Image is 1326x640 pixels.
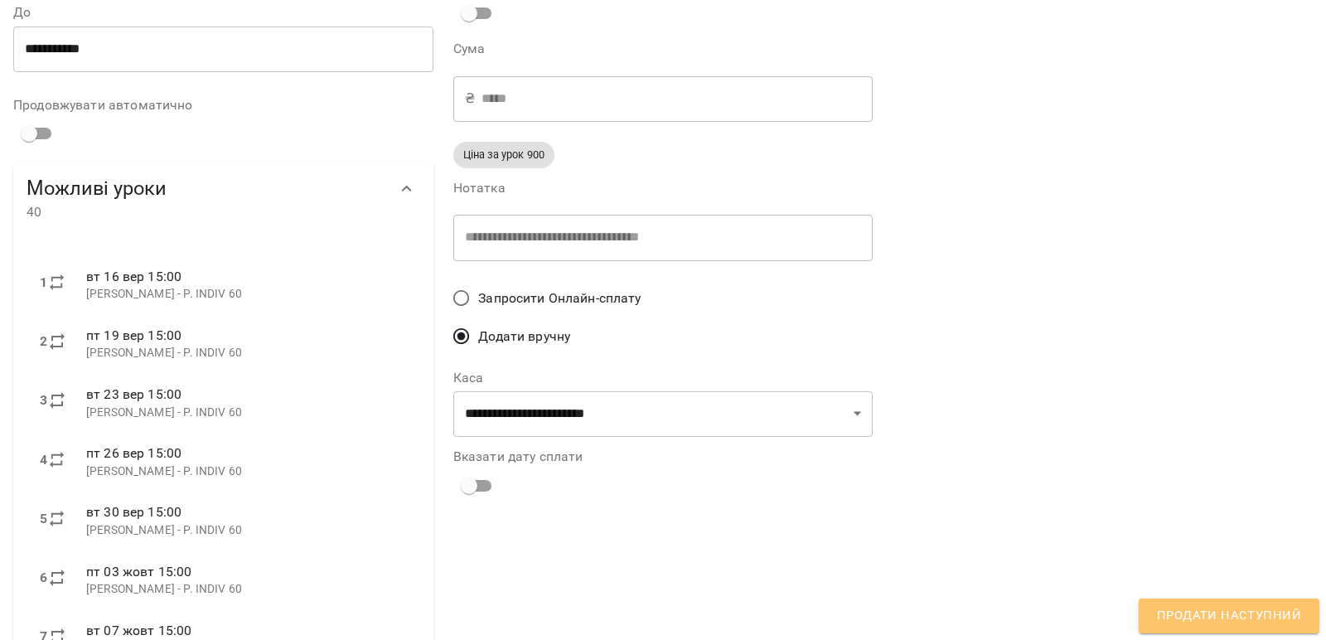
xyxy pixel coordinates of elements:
[453,182,874,195] label: Нотатка
[86,564,191,579] span: пт 03 жовт 15:00
[86,345,407,361] p: [PERSON_NAME] - P. INDIV 60
[86,286,407,303] p: [PERSON_NAME] - P. INDIV 60
[453,450,874,463] label: Вказати дату сплати
[86,386,181,402] span: вт 23 вер 15:00
[40,273,47,293] label: 1
[27,202,387,222] span: 40
[86,504,181,520] span: вт 30 вер 15:00
[86,405,407,421] p: [PERSON_NAME] - P. INDIV 60
[478,327,570,347] span: Додати вручну
[387,169,427,209] button: Show more
[13,99,433,112] label: Продовжувати автоматично
[453,147,554,162] span: Ціна за урок 900
[453,42,874,56] label: Сума
[40,450,47,470] label: 4
[40,332,47,352] label: 2
[40,509,47,529] label: 5
[86,522,407,539] p: [PERSON_NAME] - P. INDIV 60
[86,445,181,461] span: пт 26 вер 15:00
[465,89,475,109] p: ₴
[13,6,433,19] label: До
[86,269,181,284] span: вт 16 вер 15:00
[1139,599,1319,633] button: Продати наступний
[27,176,387,201] span: Можливі уроки
[86,327,181,343] span: пт 19 вер 15:00
[478,288,641,308] span: Запросити Онлайн-сплату
[453,371,874,385] label: Каса
[40,568,47,588] label: 6
[86,581,407,598] p: [PERSON_NAME] - P. INDIV 60
[40,390,47,410] label: 3
[1157,605,1301,627] span: Продати наступний
[86,623,191,638] span: вт 07 жовт 15:00
[86,463,407,480] p: [PERSON_NAME] - P. INDIV 60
